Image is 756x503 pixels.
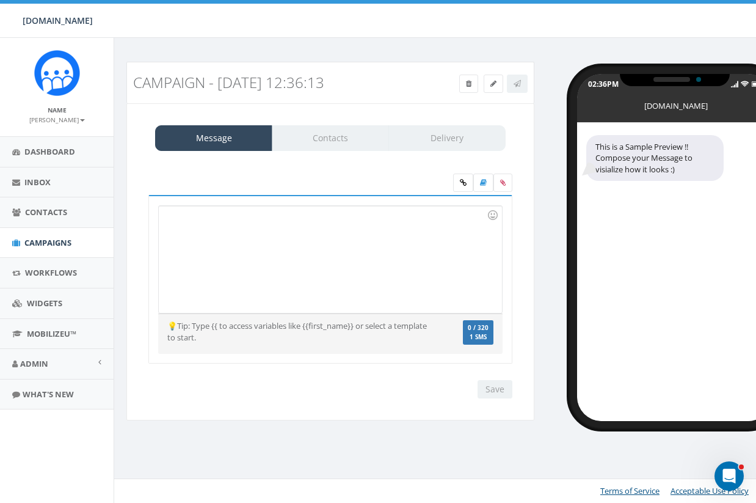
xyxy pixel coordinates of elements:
span: Attach your media [493,174,512,192]
span: Dashboard [24,146,75,157]
span: Workflows [25,267,77,278]
a: Acceptable Use Policy [671,485,749,496]
div: This is a Sample Preview !! Compose your Message to visialize how it looks :) [586,135,724,182]
iframe: Intercom live chat [714,461,744,491]
div: Use the TAB key to insert emoji faster [485,208,500,222]
a: Terms of Service [600,485,660,496]
span: Widgets [27,298,62,309]
div: 💡Tip: Type {{ to access variables like {{first_name}} or select a template to start. [158,320,445,343]
span: Campaigns [24,237,71,248]
span: [DOMAIN_NAME] [23,15,93,26]
div: 02:36PM [588,79,619,89]
span: What's New [23,389,74,400]
span: Admin [20,358,48,369]
div: [DOMAIN_NAME] [644,100,705,106]
span: 1 SMS [468,334,489,340]
small: Name [48,106,67,114]
a: [PERSON_NAME] [29,114,85,125]
span: MobilizeU™ [27,328,76,339]
img: Rally_Corp_Icon.png [34,50,80,96]
label: Insert Template Text [473,174,493,192]
small: [PERSON_NAME] [29,116,85,124]
h3: Campaign - [DATE] 12:36:13 [133,75,424,90]
span: Delete Campaign [466,78,471,89]
a: Message [155,125,272,151]
span: 0 / 320 [468,324,489,332]
span: Inbox [24,177,51,188]
span: Edit Campaign [490,78,496,89]
span: Contacts [25,207,67,218]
